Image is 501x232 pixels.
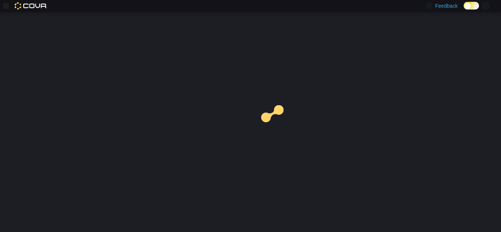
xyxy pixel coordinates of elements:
input: Dark Mode [464,2,479,10]
span: Feedback [435,2,458,10]
img: Cova [15,2,47,10]
img: cova-loader [251,100,306,155]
